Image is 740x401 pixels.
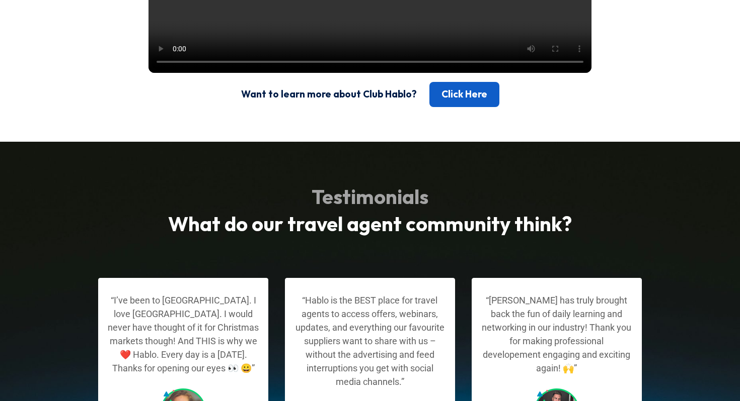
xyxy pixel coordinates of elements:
p: “[PERSON_NAME] has truly brought back the fun of daily learning and networking in our industry! T... [480,293,633,375]
p: “I’ve been to [GEOGRAPHIC_DATA]. I love [GEOGRAPHIC_DATA]. I would never have thought of it for C... [107,293,260,375]
li: Want to learn more about Club Hablo? [241,88,417,101]
p: What do our travel agent community think? [98,211,642,239]
p: “Hablo is the BEST place for travel agents to access offers, webinars, updates, and everything ou... [294,293,447,388]
p: Testimonials [98,192,642,205]
a: Click Here [429,82,499,107]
